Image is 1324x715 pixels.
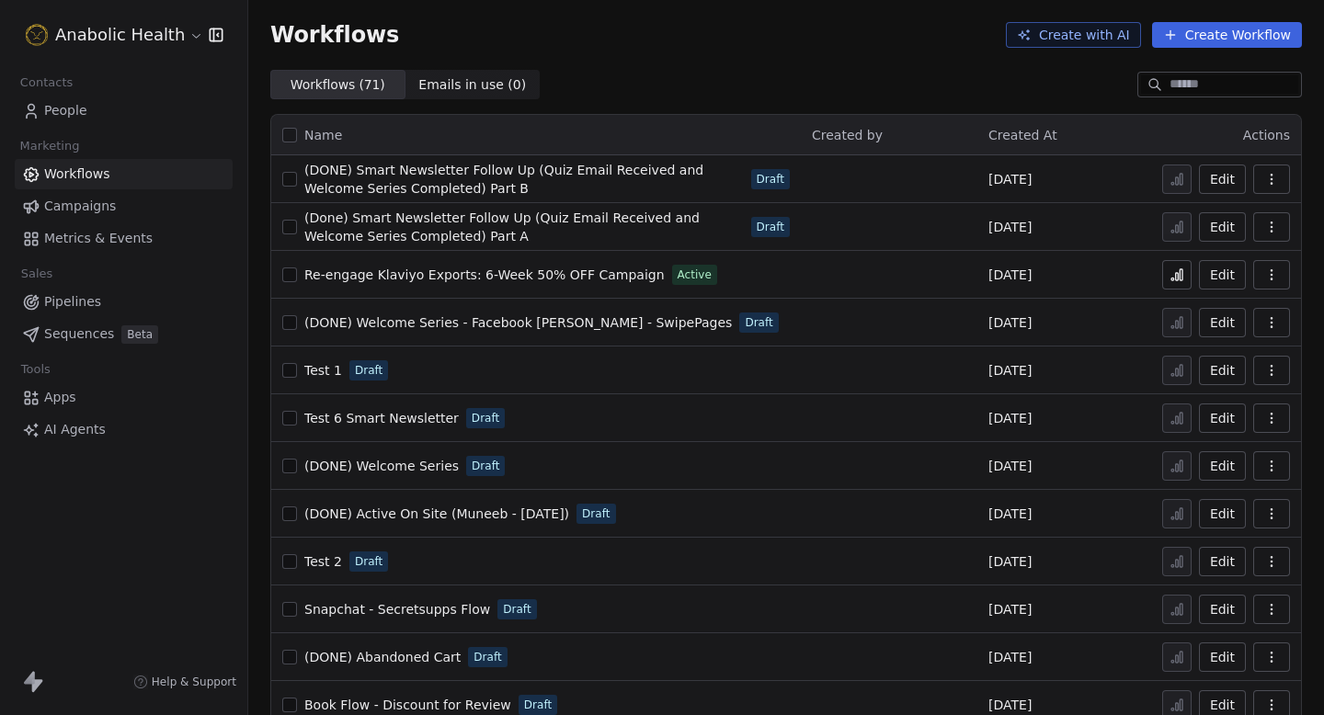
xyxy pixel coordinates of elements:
button: Edit [1199,499,1246,528]
button: Anabolic Health [22,19,196,51]
span: (Done) Smart Newsletter Follow Up (Quiz Email Received and Welcome Series Completed) Part A [304,210,700,244]
button: Edit [1199,308,1246,337]
span: Draft [474,649,501,665]
span: Draft [503,601,531,618]
a: (DONE) Abandoned Cart [304,648,461,666]
a: Pipelines [15,287,233,317]
a: Test 2 [304,552,342,571]
a: Metrics & Events [15,223,233,254]
span: Book Flow - Discount for Review [304,698,511,712]
button: Edit [1199,260,1246,289]
span: Test 1 [304,363,342,378]
button: Create with AI [1006,22,1141,48]
a: Re-engage Klaviyo Exports: 6-Week 50% OFF Campaign [304,266,665,284]
span: Workflows [270,22,399,48]
a: Apps [15,382,233,413]
a: (DONE) Welcome Series - Facebook [PERSON_NAME] - SwipePages [304,313,732,332]
span: People [44,101,87,120]
span: Campaigns [44,197,116,216]
span: Draft [745,314,772,331]
span: Sales [13,260,61,288]
button: Edit [1199,403,1246,433]
span: [DATE] [988,552,1032,571]
a: Book Flow - Discount for Review [304,696,511,714]
a: Workflows [15,159,233,189]
button: Edit [1199,595,1246,624]
span: Contacts [12,69,81,96]
span: [DATE] [988,696,1032,714]
span: Draft [472,458,499,474]
button: Edit [1199,212,1246,242]
a: (Done) Smart Newsletter Follow Up (Quiz Email Received and Welcome Series Completed) Part A [304,209,744,245]
img: Anabolic-Health-Icon-192.png [26,24,48,46]
span: Anabolic Health [55,23,185,47]
a: Help & Support [133,675,236,689]
a: Snapchat - Secretsupps Flow [304,600,490,619]
span: (DONE) Welcome Series [304,459,459,473]
span: Pipelines [44,292,101,312]
span: Snapchat - Secretsupps Flow [304,602,490,617]
span: Draft [757,219,784,235]
span: (DONE) Welcome Series - Facebook [PERSON_NAME] - SwipePages [304,315,732,330]
button: Edit [1199,356,1246,385]
span: [DATE] [988,170,1032,188]
span: Sequences [44,324,114,344]
span: Name [304,126,342,145]
span: (DONE) Abandoned Cart [304,650,461,664]
span: Draft [472,410,499,426]
button: Edit [1199,547,1246,576]
span: [DATE] [988,313,1032,332]
span: Emails in use ( 0 ) [418,75,526,95]
span: Marketing [12,132,87,160]
span: Draft [757,171,784,187]
span: Created At [988,128,1057,142]
button: Create Workflow [1152,22,1302,48]
span: (DONE) Smart Newsletter Follow Up (Quiz Email Received and Welcome Series Completed) Part B [304,163,703,196]
span: Actions [1243,128,1290,142]
span: [DATE] [988,505,1032,523]
span: AI Agents [44,420,106,439]
span: [DATE] [988,648,1032,666]
span: [DATE] [988,409,1032,427]
span: Metrics & Events [44,229,153,248]
a: (DONE) Active On Site (Muneeb - [DATE]) [304,505,569,523]
span: Beta [121,325,158,344]
span: Tools [13,356,58,383]
span: [DATE] [988,600,1032,619]
span: [DATE] [988,457,1032,475]
span: Test 2 [304,554,342,569]
span: Test 6 Smart Newsletter [304,411,459,426]
a: Test 1 [304,361,342,380]
a: People [15,96,233,126]
a: (DONE) Smart Newsletter Follow Up (Quiz Email Received and Welcome Series Completed) Part B [304,161,744,198]
button: Edit [1199,451,1246,481]
button: Edit [1199,642,1246,672]
span: Draft [355,362,382,379]
span: Active [678,267,712,283]
span: Workflows [44,165,110,184]
button: Edit [1199,165,1246,194]
a: SequencesBeta [15,319,233,349]
span: [DATE] [988,361,1032,380]
span: Re-engage Klaviyo Exports: 6-Week 50% OFF Campaign [304,267,665,282]
span: Apps [44,388,76,407]
span: Created by [812,128,883,142]
span: (DONE) Active On Site (Muneeb - [DATE]) [304,506,569,521]
span: Draft [582,505,610,522]
a: Campaigns [15,191,233,221]
a: Test 6 Smart Newsletter [304,409,459,427]
span: Help & Support [152,675,236,689]
span: [DATE] [988,266,1032,284]
a: (DONE) Welcome Series [304,457,459,475]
